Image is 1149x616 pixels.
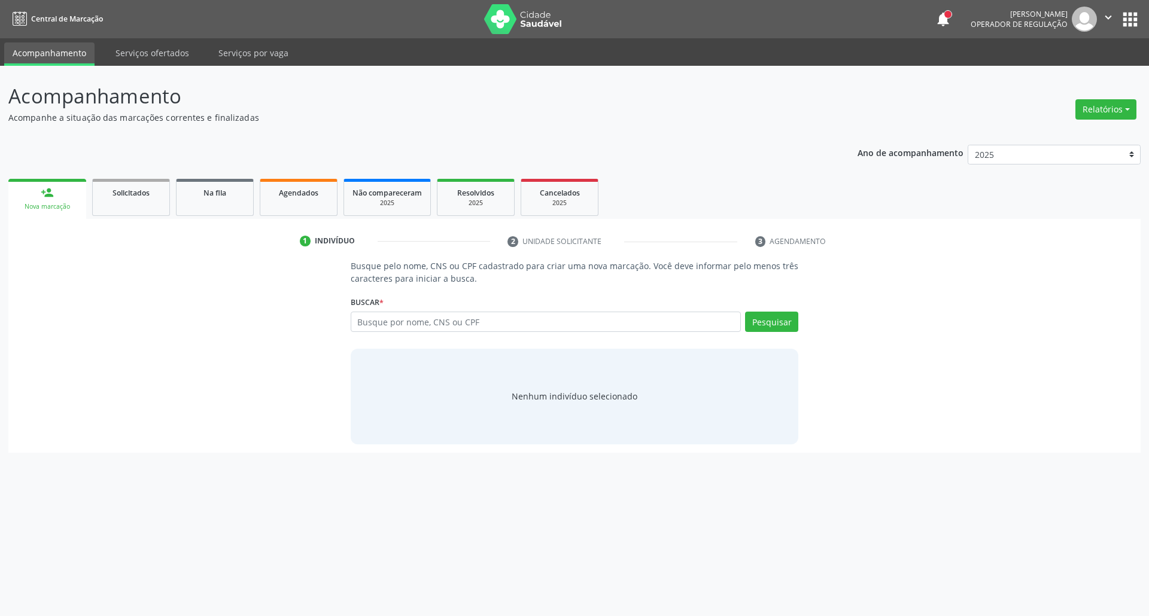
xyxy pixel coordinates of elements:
div: Nenhum indivíduo selecionado [512,390,637,402]
img: img [1072,7,1097,32]
p: Busque pelo nome, CNS ou CPF cadastrado para criar uma nova marcação. Você deve informar pelo men... [351,260,799,285]
span: Agendados [279,188,318,198]
button:  [1097,7,1120,32]
a: Serviços ofertados [107,42,197,63]
p: Acompanhe a situação das marcações correntes e finalizadas [8,111,801,124]
div: Indivíduo [315,236,355,246]
div: [PERSON_NAME] [971,9,1068,19]
button: notifications [935,11,952,28]
input: Busque por nome, CNS ou CPF [351,312,741,332]
p: Acompanhamento [8,81,801,111]
span: Central de Marcação [31,14,103,24]
span: Na fila [203,188,226,198]
span: Solicitados [113,188,150,198]
a: Central de Marcação [8,9,103,29]
button: Relatórios [1075,99,1136,120]
div: 2025 [530,199,589,208]
span: Resolvidos [457,188,494,198]
span: Cancelados [540,188,580,198]
i:  [1102,11,1115,24]
div: 2025 [446,199,506,208]
div: 2025 [352,199,422,208]
a: Acompanhamento [4,42,95,66]
span: Operador de regulação [971,19,1068,29]
a: Serviços por vaga [210,42,297,63]
p: Ano de acompanhamento [858,145,963,160]
button: apps [1120,9,1141,30]
span: Não compareceram [352,188,422,198]
label: Buscar [351,293,384,312]
div: Nova marcação [17,202,78,211]
div: 1 [300,236,311,246]
div: person_add [41,186,54,199]
button: Pesquisar [745,312,798,332]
